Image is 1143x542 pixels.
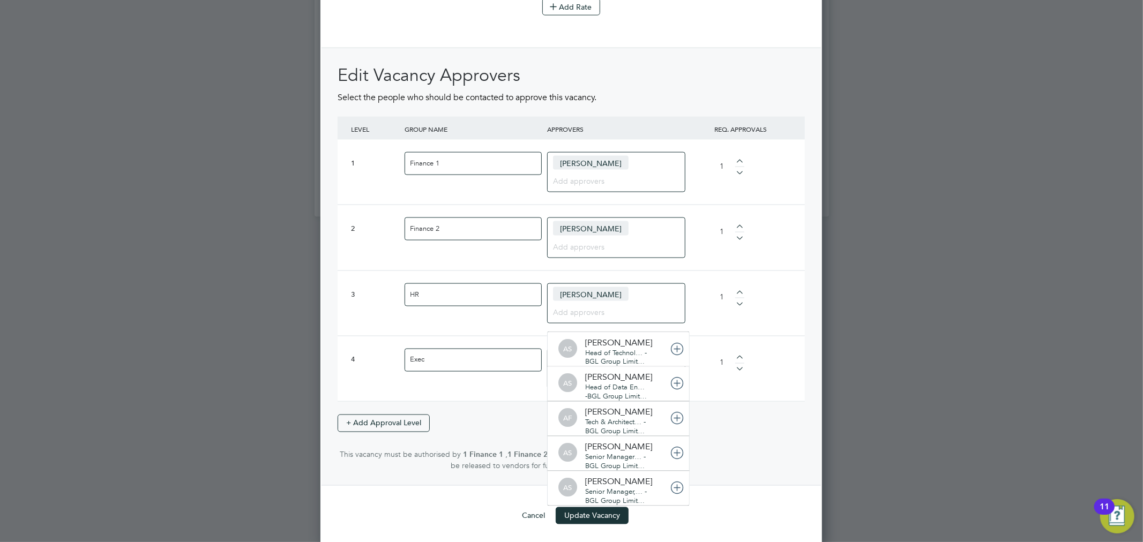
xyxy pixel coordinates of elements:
strong: 1 Finance 1 [463,450,503,460]
button: Cancel [513,507,554,524]
span: , [505,450,507,460]
input: Add approvers [553,239,671,253]
button: + Add Approval Level [338,415,430,432]
span: Head of Technol… [585,348,643,357]
h2: Edit Vacancy Approvers [338,64,805,87]
span: This vacancy must be authorised by [340,450,461,460]
input: Add approvers [553,174,671,187]
div: REQ. APPROVALS [687,117,794,141]
span: - [645,487,647,496]
span: AS [558,340,577,358]
span: user(s) before they can be released to vendors for fulfilment. [451,450,687,471]
span: Senior Manager,… [585,487,643,496]
div: LEVEL [348,117,402,141]
span: - [644,418,646,427]
span: Select the people who should be contacted to approve this vacancy. [338,92,596,103]
div: 11 [1100,507,1109,521]
span: AS [558,444,577,463]
button: Open Resource Center, 11 new notifications [1100,499,1134,533]
span: [PERSON_NAME] [553,221,629,235]
div: 3 [351,290,399,299]
span: BGL Group Limit… [585,357,645,366]
span: BGL Group Limit… [587,392,647,401]
span: - [645,348,647,357]
button: Update Vacancy [556,507,629,524]
div: [PERSON_NAME] [585,337,652,349]
span: Head of Data En… [585,383,645,392]
span: AS [558,479,577,498]
span: BGL Group Limit… [585,496,645,506]
div: [PERSON_NAME] [585,442,652,453]
div: [PERSON_NAME] [585,407,652,418]
span: Tech & Architect… [585,418,641,427]
div: [PERSON_NAME] [585,477,652,488]
span: - [585,392,587,401]
div: 1 [351,159,399,168]
span: AF [558,409,577,428]
span: BGL Group Limit… [585,427,645,436]
span: AS [558,374,577,393]
div: GROUP NAME [402,117,544,141]
span: Senior Manager… [585,453,641,462]
span: [PERSON_NAME] [553,287,629,301]
div: 2 [351,224,399,234]
div: [PERSON_NAME] [585,372,652,383]
span: - [644,453,646,462]
div: APPROVERS [544,117,687,141]
span: [PERSON_NAME] [553,156,629,170]
span: BGL Group Limit… [585,462,645,471]
strong: 1 Finance 2 [507,450,548,460]
input: Add approvers [553,305,671,319]
div: 4 [351,356,399,365]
